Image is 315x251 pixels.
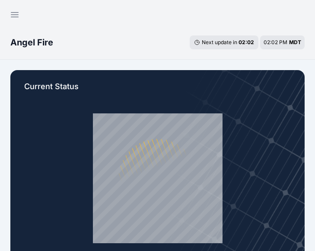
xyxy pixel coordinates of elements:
[10,31,53,54] nav: Breadcrumb
[289,39,301,45] span: MDT
[202,39,237,45] span: Next update in
[264,39,287,45] span: 02:02 PM
[239,39,254,46] div: 02 : 02
[10,36,53,48] h3: Angel Fire
[24,80,291,100] p: Current Status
